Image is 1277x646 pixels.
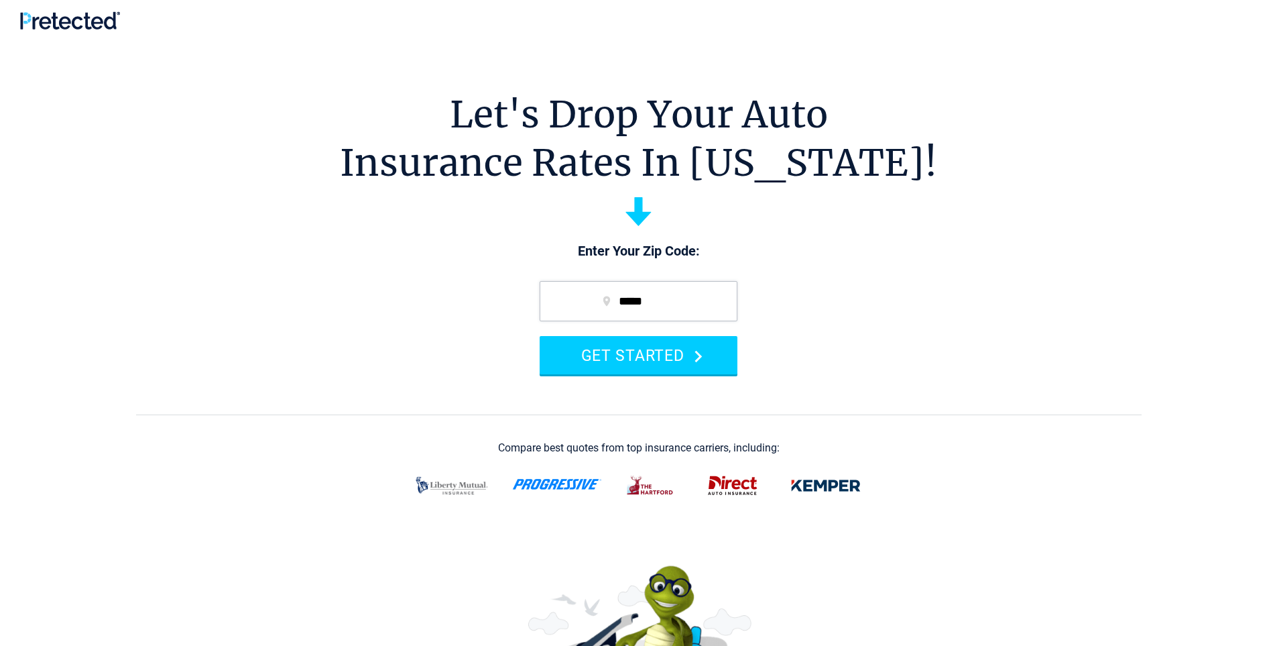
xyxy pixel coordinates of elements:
[512,479,602,490] img: progressive
[340,91,937,187] h1: Let's Drop Your Auto Insurance Rates In [US_STATE]!
[526,242,751,261] p: Enter Your Zip Code:
[408,468,496,503] img: liberty
[700,468,766,503] img: direct
[540,281,737,321] input: zip code
[618,468,684,503] img: thehartford
[782,468,870,503] img: kemper
[540,336,737,374] button: GET STARTED
[20,11,120,30] img: Pretected Logo
[498,442,780,454] div: Compare best quotes from top insurance carriers, including:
